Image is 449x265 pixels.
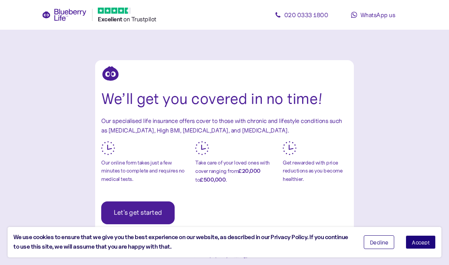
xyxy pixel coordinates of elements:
div: We use cookies to ensure that we give you the best experience on our website, as described in our... [13,233,352,252]
a: 020 0333 1800 [267,7,336,22]
button: Let's get started [101,201,175,224]
span: WhatsApp us [360,11,395,19]
span: Let's get started [114,202,162,224]
div: Our online form takes just a few minutes to complete and requires no medical tests. [101,159,189,184]
a: WhatsApp us [339,7,407,22]
div: Take care of your loved ones with cover ranging from to . [195,159,277,184]
span: Decline [370,239,388,245]
div: Get rewarded with price reductions as you become healthier. [283,159,348,184]
span: Accept [412,239,430,245]
div: We’ll get you covered in no time! [101,88,348,110]
div: Our specialised life insurance offers cover to those with chronic and lifestyle conditions such a... [101,116,348,135]
button: Accept cookies [406,235,436,249]
b: £500,000 [200,176,226,183]
div: Policies are underwritten by Shepherds Friendly using Blueberry Life’s advanced proprietary techn... [210,247,277,258]
span: on Trustpilot [123,15,156,23]
b: £20,000 [238,168,261,174]
button: Decline cookies [364,235,395,249]
span: Excellent ️ [98,16,123,23]
span: 020 0333 1800 [284,11,328,19]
